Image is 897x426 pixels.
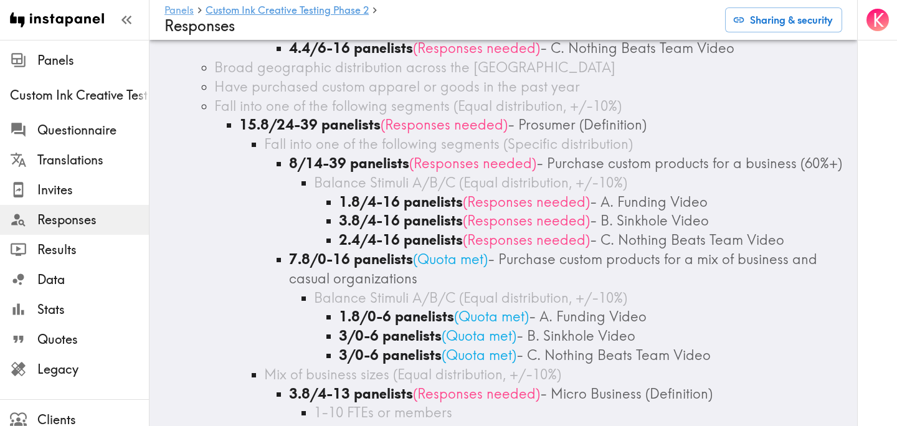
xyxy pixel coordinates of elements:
span: Balance Stimuli A/B/C (Equal distribution, +/-10%) [314,289,627,306]
span: Fall into one of the following segments (Specific distribution) [264,135,633,153]
b: 1.8/0-6 panelists [339,308,454,325]
button: K [865,7,890,32]
span: - Purchase custom products for a mix of business and casual organizations [289,250,817,287]
b: 3/0-6 panelists [339,346,442,364]
a: Custom Ink Creative Testing Phase 2 [206,5,369,17]
span: - Purchase custom products for a business (60%+) [536,154,842,172]
span: ( Responses needed ) [413,39,540,57]
span: - C. Nothing Beats Team Video [540,39,734,57]
b: 2.4/4-16 panelists [339,231,463,249]
b: 7.8/0-16 panelists [289,250,413,268]
span: - A. Funding Video [529,308,647,325]
span: ( Responses needed ) [381,116,508,133]
span: ( Responses needed ) [463,193,590,211]
span: ( Quota met ) [413,250,488,268]
span: Stats [37,301,149,318]
span: Results [37,241,149,258]
span: Translations [37,151,149,169]
span: Data [37,271,149,288]
span: Mix of business sizes (Equal distribution, +/-10%) [264,366,561,383]
span: Quotes [37,331,149,348]
span: Responses [37,211,149,229]
b: 1.8/4-16 panelists [339,193,463,211]
span: ( Quota met ) [454,308,529,325]
span: - C. Nothing Beats Team Video [516,346,711,364]
span: ( Responses needed ) [413,385,540,402]
span: Fall into one of the following segments (Equal distribution, +/-10%) [214,97,622,115]
span: Custom Ink Creative Testing Phase 2 [10,87,149,104]
span: K [873,9,884,31]
span: - B. Sinkhole Video [516,327,635,344]
span: ( Responses needed ) [463,212,590,229]
span: ( Responses needed ) [409,154,536,172]
span: Have purchased custom apparel or goods in the past year [214,78,580,95]
b: 4.4/6-16 panelists [289,39,413,57]
span: Invites [37,181,149,199]
b: 15.8/24-39 panelists [239,116,381,133]
span: - B. Sinkhole Video [590,212,709,229]
b: 8/14-39 panelists [289,154,409,172]
a: Panels [164,5,194,17]
span: ( Quota met ) [442,346,516,364]
span: ( Quota met ) [442,327,516,344]
h4: Responses [164,17,715,35]
span: Broad geographic distribution across the [GEOGRAPHIC_DATA] [214,59,615,76]
b: 3.8/4-16 panelists [339,212,463,229]
button: Sharing & security [725,7,842,32]
span: ( Responses needed ) [463,231,590,249]
span: Legacy [37,361,149,378]
span: - Micro Business (Definition) [540,385,713,402]
b: 3.8/4-13 panelists [289,385,413,402]
span: Panels [37,52,149,69]
span: - C. Nothing Beats Team Video [590,231,784,249]
span: Questionnaire [37,121,149,139]
span: Balance Stimuli A/B/C (Equal distribution, +/-10%) [314,174,627,191]
span: - Prosumer (Definition) [508,116,647,133]
span: - A. Funding Video [590,193,708,211]
b: 3/0-6 panelists [339,327,442,344]
span: 1-10 FTEs or members [314,404,452,421]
